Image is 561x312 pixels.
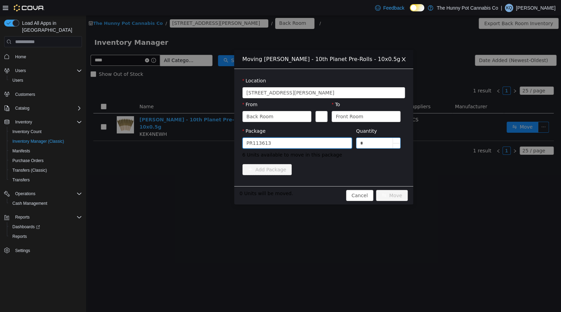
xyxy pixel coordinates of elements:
[306,99,310,104] i: icon: down
[7,199,85,208] button: Cash Management
[10,232,82,241] span: Reports
[15,214,30,220] span: Reports
[10,147,82,155] span: Manifests
[10,157,82,165] span: Purchase Orders
[1,245,85,255] button: Settings
[10,128,82,136] span: Inventory Count
[229,95,241,107] button: Swap
[12,90,38,99] a: Customers
[310,124,312,127] i: icon: up
[10,128,44,136] a: Inventory Count
[10,176,32,184] a: Transfers
[12,148,30,154] span: Manifests
[307,128,314,133] span: Decrease Value
[12,168,47,173] span: Transfers (Classic)
[10,157,46,165] a: Purchase Orders
[12,53,29,61] a: Home
[160,72,248,82] span: 100 Jamieson Pkwy
[7,222,85,232] a: Dashboards
[12,139,64,144] span: Inventory Manager (Classic)
[156,62,180,68] label: Location
[7,156,85,165] button: Purchase Orders
[12,118,35,126] button: Inventory
[307,122,314,128] span: Increase Value
[14,4,44,11] img: Cova
[290,174,322,185] button: icon: swapMove
[7,165,85,175] button: Transfers (Classic)
[12,190,38,198] button: Operations
[7,146,85,156] button: Manifests
[4,49,82,273] nav: Complex example
[7,76,85,85] button: Users
[10,223,82,231] span: Dashboards
[10,137,82,145] span: Inventory Manager (Classic)
[315,41,320,47] i: icon: close
[156,40,319,48] div: Moving [PERSON_NAME] - 10th Planet Pre-Rolls - 10x0.5g
[10,199,82,208] span: Cash Management
[1,103,85,113] button: Catalog
[156,113,179,118] label: Package
[12,158,44,163] span: Purchase Orders
[15,92,35,97] span: Customers
[308,34,327,54] button: Close
[15,248,30,253] span: Settings
[10,223,43,231] a: Dashboards
[15,68,26,73] span: Users
[12,78,23,83] span: Users
[501,4,502,12] p: |
[15,105,29,111] span: Catalog
[10,166,50,174] a: Transfers (Classic)
[10,176,82,184] span: Transfers
[12,67,29,75] button: Users
[12,129,42,134] span: Inventory Count
[7,127,85,137] button: Inventory Count
[1,51,85,61] button: Home
[311,75,315,80] i: icon: down
[12,234,27,239] span: Reports
[505,4,513,12] div: Kobee Quinn
[12,190,82,198] span: Operations
[12,67,82,75] span: Users
[1,117,85,127] button: Inventory
[160,96,187,106] div: Back Room
[12,201,47,206] span: Cash Management
[217,99,221,104] i: icon: down
[19,20,82,33] span: Load All Apps in [GEOGRAPHIC_DATA]
[310,129,312,132] i: icon: down
[12,90,82,99] span: Customers
[506,4,512,12] span: KQ
[12,224,40,230] span: Dashboards
[12,104,32,112] button: Catalog
[410,4,424,11] input: Dark Mode
[15,119,32,125] span: Inventory
[12,104,82,112] span: Catalog
[7,232,85,241] button: Reports
[1,189,85,199] button: Operations
[10,147,33,155] a: Manifests
[258,125,262,130] i: icon: down
[12,213,82,221] span: Reports
[7,137,85,146] button: Inventory Manager (Classic)
[15,191,35,197] span: Operations
[12,246,82,255] span: Settings
[156,136,319,143] span: 6 Units available to move in this package
[372,1,407,15] a: Feedback
[10,199,50,208] a: Cash Management
[7,175,85,185] button: Transfers
[12,52,82,61] span: Home
[10,76,26,84] a: Users
[383,4,404,11] span: Feedback
[10,232,30,241] a: Reports
[1,212,85,222] button: Reports
[15,54,26,60] span: Home
[160,122,185,133] div: PR113613
[1,66,85,76] button: Users
[154,174,207,182] span: 0 Units will be moved.
[156,149,206,160] button: icon: plusAdd Package
[10,166,82,174] span: Transfers (Classic)
[156,86,172,92] label: From
[10,76,82,84] span: Users
[516,4,555,12] p: [PERSON_NAME]
[270,122,314,133] input: Quantity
